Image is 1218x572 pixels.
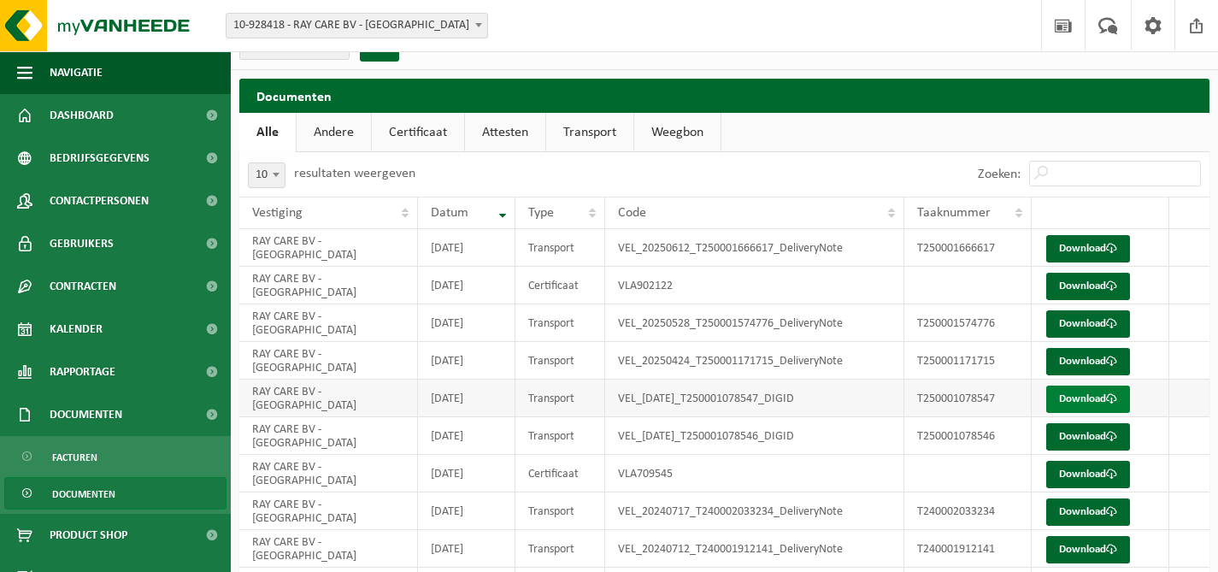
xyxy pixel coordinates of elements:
td: RAY CARE BV - [GEOGRAPHIC_DATA] [239,455,418,492]
a: Download [1046,461,1130,488]
label: Zoeken: [978,168,1021,181]
a: Certificaat [372,113,464,152]
td: [DATE] [418,380,515,417]
td: [DATE] [418,530,515,568]
td: [DATE] [418,417,515,455]
td: T240001912141 [904,530,1032,568]
td: T250001666617 [904,229,1032,267]
span: Taaknummer [917,206,991,220]
td: RAY CARE BV - [GEOGRAPHIC_DATA] [239,267,418,304]
td: T250001078547 [904,380,1032,417]
td: [DATE] [418,492,515,530]
label: resultaten weergeven [294,167,415,180]
span: Datum [431,206,468,220]
span: Contactpersonen [50,180,149,222]
td: Transport [515,417,606,455]
span: Dashboard [50,94,114,137]
a: Download [1046,386,1130,413]
a: Download [1046,310,1130,338]
td: Transport [515,342,606,380]
td: VEL_20250528_T250001574776_DeliveryNote [605,304,903,342]
span: Facturen [52,441,97,474]
td: VEL_20250424_T250001171715_DeliveryNote [605,342,903,380]
span: Contracten [50,265,116,308]
h2: Documenten [239,79,1209,112]
a: Documenten [4,477,227,510]
td: Certificaat [515,455,606,492]
span: Code [618,206,646,220]
td: VEL_20240717_T240002033234_DeliveryNote [605,492,903,530]
a: Andere [297,113,371,152]
td: VEL_20240712_T240001912141_DeliveryNote [605,530,903,568]
a: Transport [546,113,633,152]
a: Download [1046,273,1130,300]
a: Facturen [4,440,227,473]
td: [DATE] [418,304,515,342]
span: 10 [248,162,285,188]
span: 10-928418 - RAY CARE BV - GENT [227,14,487,38]
span: Documenten [52,478,115,510]
td: RAY CARE BV - [GEOGRAPHIC_DATA] [239,530,418,568]
td: RAY CARE BV - [GEOGRAPHIC_DATA] [239,342,418,380]
span: Documenten [50,393,122,436]
a: Attesten [465,113,545,152]
td: VEL_[DATE]_T250001078546_DIGID [605,417,903,455]
td: VEL_[DATE]_T250001078547_DIGID [605,380,903,417]
span: Kalender [50,308,103,351]
a: Download [1046,498,1130,526]
td: VEL_20250612_T250001666617_DeliveryNote [605,229,903,267]
a: Weegbon [634,113,721,152]
td: Transport [515,530,606,568]
td: VLA709545 [605,455,903,492]
span: Gebruikers [50,222,114,265]
td: RAY CARE BV - [GEOGRAPHIC_DATA] [239,380,418,417]
span: Product Shop [50,514,127,557]
td: [DATE] [418,342,515,380]
td: [DATE] [418,455,515,492]
td: RAY CARE BV - [GEOGRAPHIC_DATA] [239,417,418,455]
td: [DATE] [418,229,515,267]
td: Transport [515,304,606,342]
td: VLA902122 [605,267,903,304]
span: 10 [249,163,285,187]
a: Download [1046,423,1130,451]
td: T250001574776 [904,304,1032,342]
a: Download [1046,348,1130,375]
td: Transport [515,492,606,530]
a: Download [1046,536,1130,563]
span: Vestiging [252,206,303,220]
a: Alle [239,113,296,152]
span: Navigatie [50,51,103,94]
td: T250001078546 [904,417,1032,455]
td: T240002033234 [904,492,1032,530]
td: RAY CARE BV - [GEOGRAPHIC_DATA] [239,229,418,267]
td: Transport [515,380,606,417]
td: RAY CARE BV - [GEOGRAPHIC_DATA] [239,492,418,530]
td: Certificaat [515,267,606,304]
span: Rapportage [50,351,115,393]
td: T250001171715 [904,342,1032,380]
span: Type [528,206,554,220]
td: [DATE] [418,267,515,304]
span: Bedrijfsgegevens [50,137,150,180]
span: 10-928418 - RAY CARE BV - GENT [226,13,488,38]
td: Transport [515,229,606,267]
a: Download [1046,235,1130,262]
td: RAY CARE BV - [GEOGRAPHIC_DATA] [239,304,418,342]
